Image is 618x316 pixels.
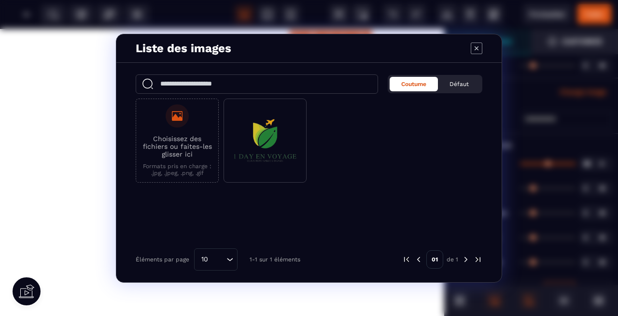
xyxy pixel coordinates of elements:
[426,250,443,269] p: 01
[141,135,213,158] p: Choisissez des fichiers ou faites-les glisser ici
[136,42,231,55] h4: Liste des images
[401,81,426,87] span: Coutume
[447,256,458,263] p: de 1
[136,256,189,263] p: Éléments par page
[194,248,238,271] div: Search for option
[323,14,372,63] img: svg+xml;base64,PHN2ZyB4bWxucz0iaHR0cDovL3d3dy53My5vcmcvMjAwMC9zdmciIHdpZHRoPSIxMDAiIHZpZXdCb3g9Ij...
[462,255,470,264] img: next
[211,254,224,265] input: Search for option
[474,255,482,264] img: next
[414,255,423,264] img: prev
[402,255,411,264] img: prev
[250,256,300,263] p: 1-1 sur 1 éléments
[449,81,469,87] span: Défaut
[198,254,211,265] span: 10
[141,163,213,176] p: Formats pris en charge : .jpg, .jpeg, .png, .gif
